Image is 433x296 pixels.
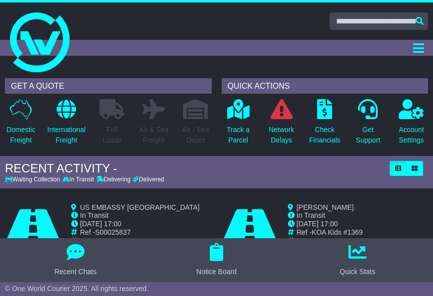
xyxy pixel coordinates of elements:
button: Notice Board [190,243,243,277]
span: [DATE] 17:00 [80,220,121,228]
a: DomesticFreight [6,99,36,151]
span: © One World Courier 2025. All rights reserved. [5,285,149,293]
span: OWCAU657791AU [318,237,377,245]
div: Waiting Collection [5,176,61,183]
a: Track aParcel [226,99,250,151]
p: Network Delays [268,125,294,146]
button: Toggle navigation [409,40,428,56]
p: Domestic Freight [6,125,35,146]
a: InternationalFreight [47,99,86,151]
p: Get Support [356,125,380,146]
div: Notice Board [196,267,237,277]
p: Track a Parcel [227,125,250,146]
span: In Transit [297,211,326,219]
p: Air & Sea Freight [139,125,169,146]
p: Check Financials [309,125,341,146]
span: [DATE] 17:00 [297,220,338,228]
div: Delivered [132,176,164,183]
td: Ref - [297,228,395,237]
a: AccountSettings [398,99,425,151]
p: International Freight [47,125,86,146]
p: Account Settings [399,125,424,146]
div: Recent Chats [54,267,96,277]
div: QUICK ACTIONS [222,78,429,94]
div: Quick Stats [340,267,375,277]
a: CheckFinancials [309,99,341,151]
span: US EMBASSY [GEOGRAPHIC_DATA] [80,203,199,211]
span: S00025837 [95,228,131,236]
span: [PERSON_NAME] [297,203,354,211]
button: Quick Stats [334,243,381,277]
p: Full Loads [99,125,124,146]
div: RECENT ACTIVITY - [5,161,385,176]
span: OWCAU657659AU [101,237,161,245]
p: Air / Sea Depot [182,125,209,146]
span: KOA Kids #1369 [312,228,363,236]
td: OWC - [80,237,199,245]
div: GET A QUOTE [5,78,212,94]
button: Recent Chats [48,243,102,277]
td: Ref - [80,228,199,237]
td: OWC - [297,237,395,245]
a: GetSupport [355,99,381,151]
a: NetworkDelays [268,99,294,151]
div: Delivering [95,176,131,183]
div: In Transit [61,176,95,183]
span: In Transit [80,211,109,219]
